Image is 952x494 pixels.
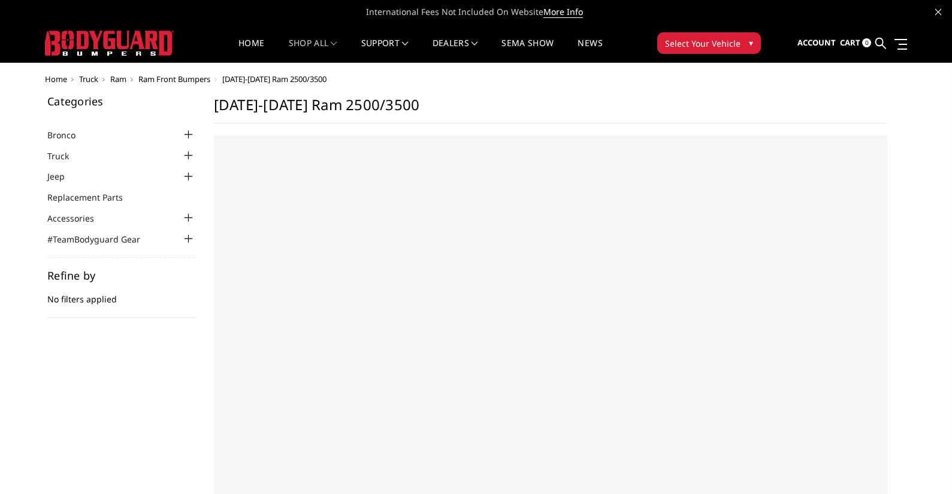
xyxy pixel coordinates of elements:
a: Bronco [47,129,90,141]
span: Account [797,37,836,48]
img: BODYGUARD BUMPERS [45,31,174,56]
a: Home [45,74,67,84]
a: shop all [289,39,337,62]
a: More Info [543,6,583,18]
a: Ram Front Bumpers [138,74,210,84]
h1: [DATE]-[DATE] Ram 2500/3500 [214,96,887,123]
a: Jeep [47,170,80,183]
span: [DATE]-[DATE] Ram 2500/3500 [222,74,327,84]
a: Account [797,27,836,59]
span: 0 [862,38,871,47]
a: #TeamBodyguard Gear [47,233,155,246]
span: Select Your Vehicle [665,37,741,50]
a: Accessories [47,212,109,225]
a: Home [238,39,264,62]
a: Dealers [433,39,478,62]
div: No filters applied [47,270,196,318]
a: SEMA Show [501,39,554,62]
iframe: Chat Widget [892,437,952,494]
a: Cart 0 [840,27,871,59]
a: Truck [47,150,84,162]
a: Ram [110,74,126,84]
h5: Categories [47,96,196,107]
a: Support [361,39,409,62]
a: Replacement Parts [47,191,138,204]
button: Select Your Vehicle [657,32,761,54]
h5: Refine by [47,270,196,281]
span: Cart [840,37,860,48]
a: Truck [79,74,98,84]
span: ▾ [749,37,753,49]
a: News [578,39,602,62]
